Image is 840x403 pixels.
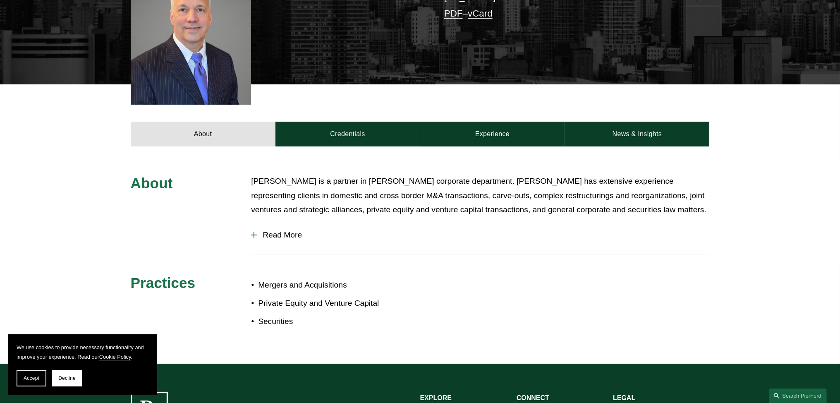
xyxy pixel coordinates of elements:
a: Credentials [275,122,420,146]
strong: LEGAL [613,394,635,401]
a: About [131,122,275,146]
p: Securities [258,314,420,329]
a: Experience [420,122,565,146]
a: vCard [468,8,493,19]
p: Private Equity and Venture Capital [258,296,420,311]
span: Practices [131,275,196,291]
p: Mergers and Acquisitions [258,278,420,293]
button: Accept [17,370,46,386]
p: We use cookies to provide necessary functionality and improve your experience. Read our . [17,343,149,362]
a: Search this site [769,389,827,403]
a: News & Insights [565,122,709,146]
button: Decline [52,370,82,386]
section: Cookie banner [8,334,157,395]
p: [PERSON_NAME] is a partner in [PERSON_NAME] corporate department. [PERSON_NAME] has extensive exp... [251,174,709,217]
strong: EXPLORE [420,394,452,401]
button: Read More [251,224,709,246]
span: Accept [24,375,39,381]
a: PDF [444,8,463,19]
span: About [131,175,173,191]
span: Decline [58,375,76,381]
a: Cookie Policy [99,354,131,360]
span: Read More [257,230,709,240]
strong: CONNECT [517,394,549,401]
